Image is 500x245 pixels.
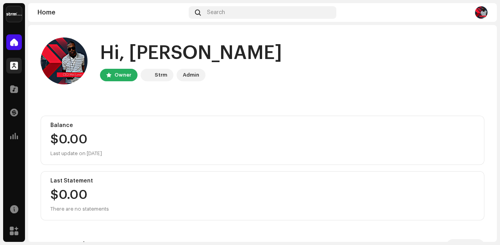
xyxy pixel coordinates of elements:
[114,70,131,80] div: Owner
[37,9,186,16] div: Home
[41,38,87,84] img: d97745be-edd8-43bb-9ec7-ae8705135352
[100,41,282,66] div: Hi, [PERSON_NAME]
[183,70,199,80] div: Admin
[6,6,22,22] img: 408b884b-546b-4518-8448-1008f9c76b02
[41,171,484,220] re-o-card-value: Last Statement
[50,149,475,158] div: Last update on [DATE]
[41,116,484,165] re-o-card-value: Balance
[50,122,475,129] div: Balance
[142,70,152,80] img: 408b884b-546b-4518-8448-1008f9c76b02
[50,204,109,214] div: There are no statements
[50,178,475,184] div: Last Statement
[207,9,225,16] span: Search
[475,6,487,19] img: d97745be-edd8-43bb-9ec7-ae8705135352
[155,70,167,80] div: Strm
